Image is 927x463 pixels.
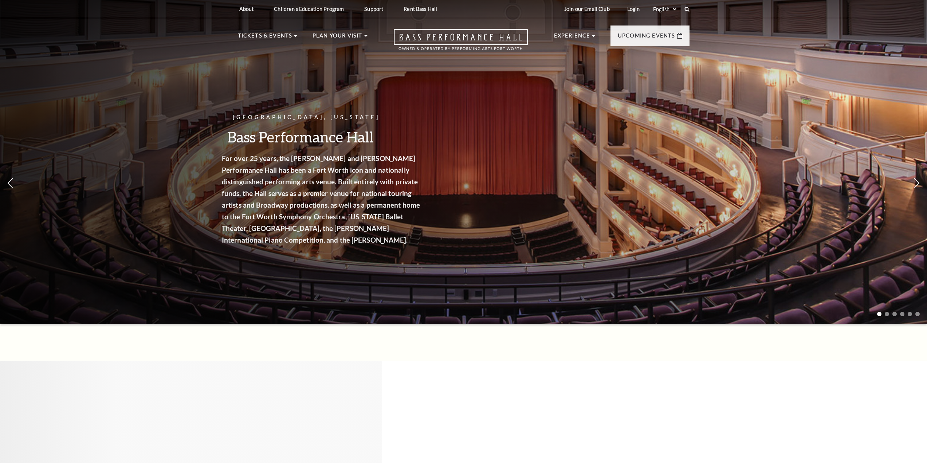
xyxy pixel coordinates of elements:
[239,6,254,12] p: About
[652,6,677,13] select: Select:
[274,6,344,12] p: Children's Education Program
[554,31,590,44] p: Experience
[364,6,383,12] p: Support
[235,154,433,244] strong: For over 25 years, the [PERSON_NAME] and [PERSON_NAME] Performance Hall has been a Fort Worth ico...
[235,113,435,122] p: [GEOGRAPHIC_DATA], [US_STATE]
[238,31,292,44] p: Tickets & Events
[313,31,362,44] p: Plan Your Visit
[618,31,675,44] p: Upcoming Events
[404,6,437,12] p: Rent Bass Hall
[235,127,435,146] h3: Bass Performance Hall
